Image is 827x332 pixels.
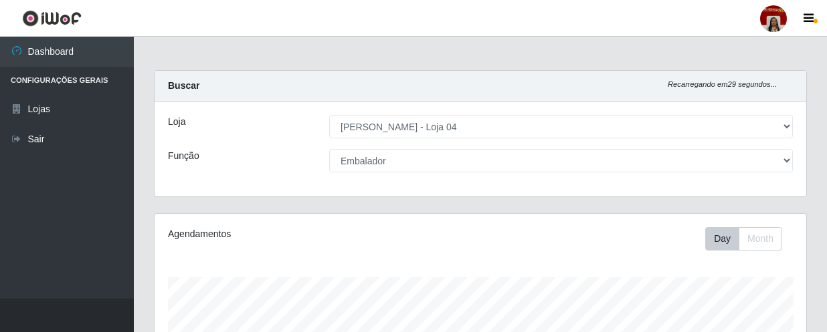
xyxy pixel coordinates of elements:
div: Toolbar with button groups [705,227,793,251]
div: First group [705,227,782,251]
i: Recarregando em 29 segundos... [668,80,777,88]
label: Função [168,149,199,163]
div: Agendamentos [168,227,417,241]
button: Day [705,227,739,251]
img: CoreUI Logo [22,10,82,27]
label: Loja [168,115,185,129]
button: Month [739,227,782,251]
strong: Buscar [168,80,199,91]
